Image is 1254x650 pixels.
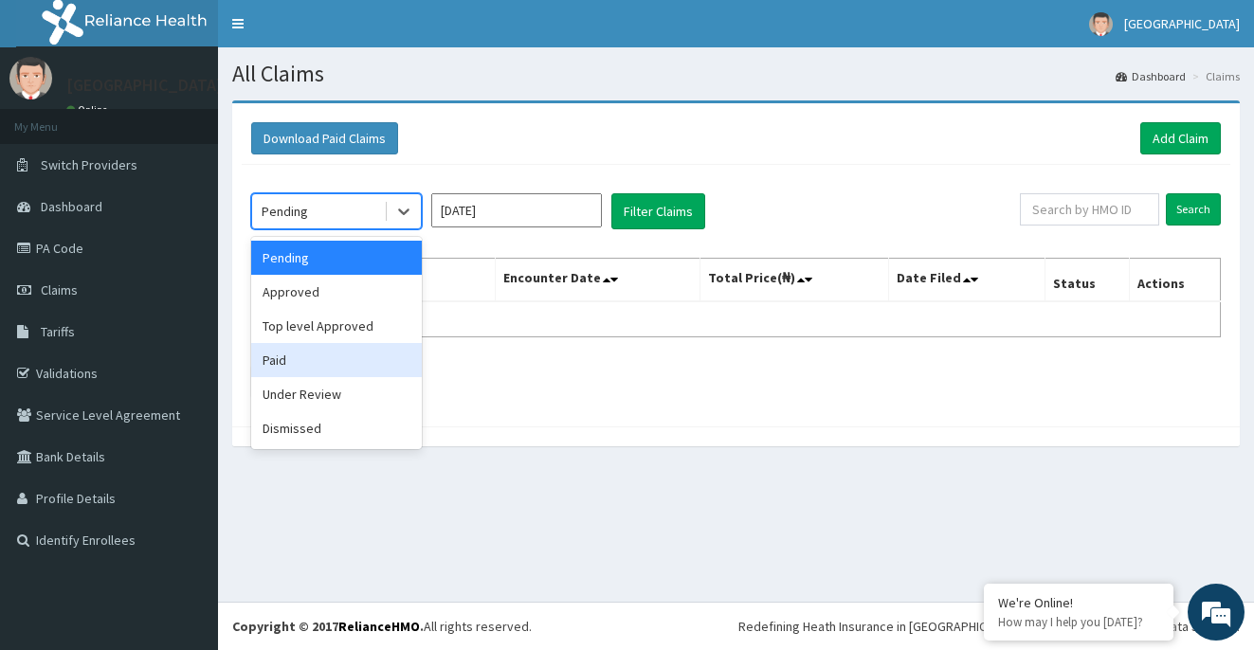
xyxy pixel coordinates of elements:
[700,259,888,302] th: Total Price(₦)
[251,343,422,377] div: Paid
[66,103,112,117] a: Online
[496,259,700,302] th: Encounter Date
[41,156,137,173] span: Switch Providers
[232,618,424,635] strong: Copyright © 2017 .
[9,442,361,508] textarea: Type your message and hit 'Enter'
[611,193,705,229] button: Filter Claims
[738,617,1240,636] div: Redefining Heath Insurance in [GEOGRAPHIC_DATA] using Telemedicine and Data Science!
[1140,122,1221,154] a: Add Claim
[232,62,1240,86] h1: All Claims
[1116,68,1186,84] a: Dashboard
[35,95,77,142] img: d_794563401_company_1708531726252_794563401
[1188,68,1240,84] li: Claims
[1129,259,1220,302] th: Actions
[889,259,1045,302] th: Date Filed
[1020,193,1159,226] input: Search by HMO ID
[41,323,75,340] span: Tariffs
[251,275,422,309] div: Approved
[1089,12,1113,36] img: User Image
[41,198,102,215] span: Dashboard
[110,201,262,392] span: We're online!
[431,193,602,227] input: Select Month and Year
[998,614,1159,630] p: How may I help you today?
[251,377,422,411] div: Under Review
[251,309,422,343] div: Top level Approved
[218,602,1254,650] footer: All rights reserved.
[9,57,52,99] img: User Image
[99,106,318,131] div: Chat with us now
[338,618,420,635] a: RelianceHMO
[998,594,1159,611] div: We're Online!
[311,9,356,55] div: Minimize live chat window
[251,122,398,154] button: Download Paid Claims
[251,241,422,275] div: Pending
[66,77,223,94] p: [GEOGRAPHIC_DATA]
[251,411,422,445] div: Dismissed
[41,281,78,298] span: Claims
[1045,259,1129,302] th: Status
[1124,15,1240,32] span: [GEOGRAPHIC_DATA]
[262,202,308,221] div: Pending
[1166,193,1221,226] input: Search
